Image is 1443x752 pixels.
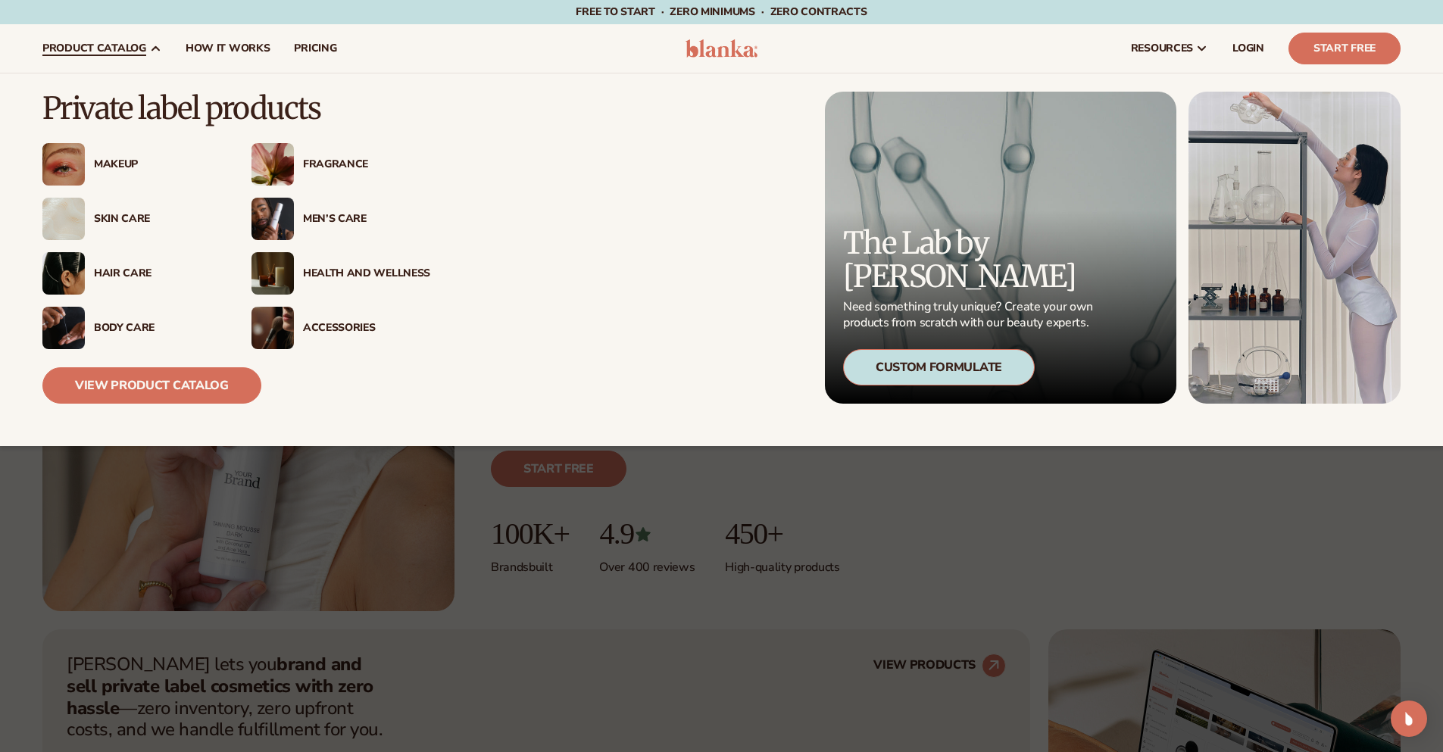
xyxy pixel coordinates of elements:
[94,322,221,335] div: Body Care
[303,213,430,226] div: Men’s Care
[282,24,348,73] a: pricing
[251,143,294,186] img: Pink blooming flower.
[843,226,1098,293] p: The Lab by [PERSON_NAME]
[42,42,146,55] span: product catalog
[42,143,85,186] img: Female with glitter eye makeup.
[843,299,1098,331] p: Need something truly unique? Create your own products from scratch with our beauty experts.
[843,349,1035,385] div: Custom Formulate
[251,198,430,240] a: Male holding moisturizer bottle. Men’s Care
[686,39,757,58] img: logo
[251,198,294,240] img: Male holding moisturizer bottle.
[42,92,430,125] p: Private label products
[42,198,221,240] a: Cream moisturizer swatch. Skin Care
[42,307,85,349] img: Male hand applying moisturizer.
[576,5,867,19] span: Free to start · ZERO minimums · ZERO contracts
[251,307,430,349] a: Female with makeup brush. Accessories
[1188,92,1401,404] img: Female in lab with equipment.
[173,24,283,73] a: How It Works
[251,143,430,186] a: Pink blooming flower. Fragrance
[303,322,430,335] div: Accessories
[42,198,85,240] img: Cream moisturizer swatch.
[1131,42,1193,55] span: resources
[42,367,261,404] a: View Product Catalog
[186,42,270,55] span: How It Works
[94,158,221,171] div: Makeup
[1232,42,1264,55] span: LOGIN
[1288,33,1401,64] a: Start Free
[303,267,430,280] div: Health And Wellness
[1119,24,1220,73] a: resources
[1391,701,1427,737] div: Open Intercom Messenger
[42,252,221,295] a: Female hair pulled back with clips. Hair Care
[94,267,221,280] div: Hair Care
[251,307,294,349] img: Female with makeup brush.
[42,143,221,186] a: Female with glitter eye makeup. Makeup
[42,307,221,349] a: Male hand applying moisturizer. Body Care
[825,92,1176,404] a: Microscopic product formula. The Lab by [PERSON_NAME] Need something truly unique? Create your ow...
[1220,24,1276,73] a: LOGIN
[303,158,430,171] div: Fragrance
[251,252,430,295] a: Candles and incense on table. Health And Wellness
[42,252,85,295] img: Female hair pulled back with clips.
[251,252,294,295] img: Candles and incense on table.
[94,213,221,226] div: Skin Care
[30,24,173,73] a: product catalog
[294,42,336,55] span: pricing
